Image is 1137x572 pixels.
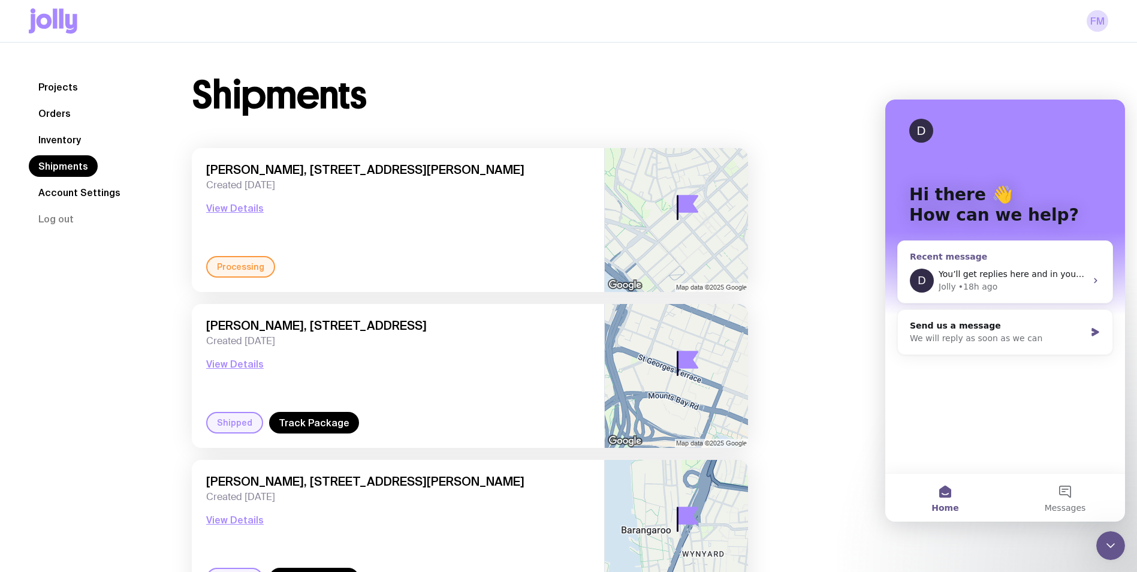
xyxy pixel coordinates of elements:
[885,100,1125,522] iframe: Intercom live chat
[25,220,200,233] div: Send us a message
[206,179,590,191] span: Created [DATE]
[206,412,263,433] div: Shipped
[120,374,240,422] button: Messages
[206,318,590,333] span: [PERSON_NAME], [STREET_ADDRESS]
[206,357,264,371] button: View Details
[29,103,80,124] a: Orders
[206,513,264,527] button: View Details
[1096,531,1125,560] iframe: Intercom live chat
[159,404,201,413] span: Messages
[25,233,200,245] div: We will reply as soon as we can
[206,162,590,177] span: [PERSON_NAME], [STREET_ADDRESS][PERSON_NAME]
[605,148,748,292] img: staticmap
[73,181,112,194] div: • 18h ago
[206,256,275,278] div: Processing
[53,181,71,194] div: Jolly
[29,129,91,150] a: Inventory
[206,335,590,347] span: Created [DATE]
[192,76,366,115] h1: Shipments
[206,491,590,503] span: Created [DATE]
[29,76,88,98] a: Projects
[605,304,748,448] img: staticmap
[29,182,130,203] a: Account Settings
[12,210,228,255] div: Send us a messageWe will reply as soon as we can
[46,404,73,413] span: Home
[1087,10,1108,32] a: FM
[53,170,663,179] span: You’ll get replies here and in your email: ✉️ [PERSON_NAME][EMAIL_ADDRESS][PERSON_NAME][DOMAIN_NA...
[206,474,590,489] span: [PERSON_NAME], [STREET_ADDRESS][PERSON_NAME]
[29,155,98,177] a: Shipments
[269,412,359,433] a: Track Package
[29,208,83,230] button: Log out
[206,201,264,215] button: View Details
